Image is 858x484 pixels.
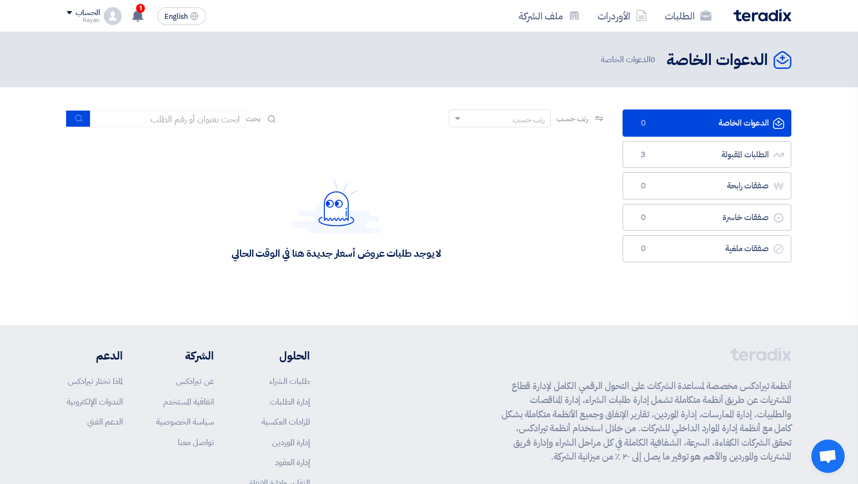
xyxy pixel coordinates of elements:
[589,3,656,29] a: الأوردرات
[623,109,791,137] a: الدعوات الخاصة0
[68,375,123,387] a: لماذا تختار تيرادكس
[636,212,650,223] span: 0
[136,4,145,13] span: 1
[623,141,791,168] a: الطلبات المقبولة3
[666,49,768,71] h2: الدعوات الخاصة
[501,379,791,464] p: أنظمة تيرادكس مخصصة لمساعدة الشركات على التحول الرقمي الكامل لإدارة قطاع المشتريات عن طريق أنظمة ...
[87,416,123,428] a: الدعم الفني
[247,347,310,364] li: الحلول
[76,8,99,18] div: الحساب
[734,9,791,22] img: Teradix logo
[292,179,381,233] img: Hello
[164,13,188,21] span: English
[272,436,310,448] a: إدارة الموردين
[811,440,845,473] div: Open chat
[510,3,589,29] a: ملف الشركة
[636,149,650,161] span: 3
[636,243,650,255] span: 0
[91,111,246,127] input: ابحث بعنوان أو رقم الطلب
[156,347,214,364] li: الشركة
[156,416,214,428] a: سياسة الخصوصية
[163,396,214,408] a: اتفاقية المستخدم
[157,7,206,25] button: English
[104,7,122,25] img: profile_test.png
[262,416,310,428] a: المزادات العكسية
[176,375,214,387] a: عن تيرادكس
[67,396,123,408] a: الندوات الإلكترونية
[556,113,588,124] span: رتب حسب
[623,204,791,231] a: صفقات خاسرة0
[270,396,310,408] a: إدارة الطلبات
[269,375,310,387] a: طلبات الشراء
[275,456,310,468] a: إدارة العقود
[67,17,99,23] div: Rayan
[178,436,214,448] a: تواصل معنا
[650,53,655,66] span: 0
[636,118,650,129] span: 0
[623,235,791,262] a: صفقات ملغية0
[623,172,791,199] a: صفقات رابحة0
[67,347,123,364] li: الدعم
[232,247,441,260] div: لا يوجد طلبات عروض أسعار جديدة هنا في الوقت الحالي
[601,53,658,66] span: الدعوات الخاصة
[636,181,650,192] span: 0
[246,113,260,124] span: بحث
[656,3,720,29] a: الطلبات
[513,114,545,126] div: رتب حسب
